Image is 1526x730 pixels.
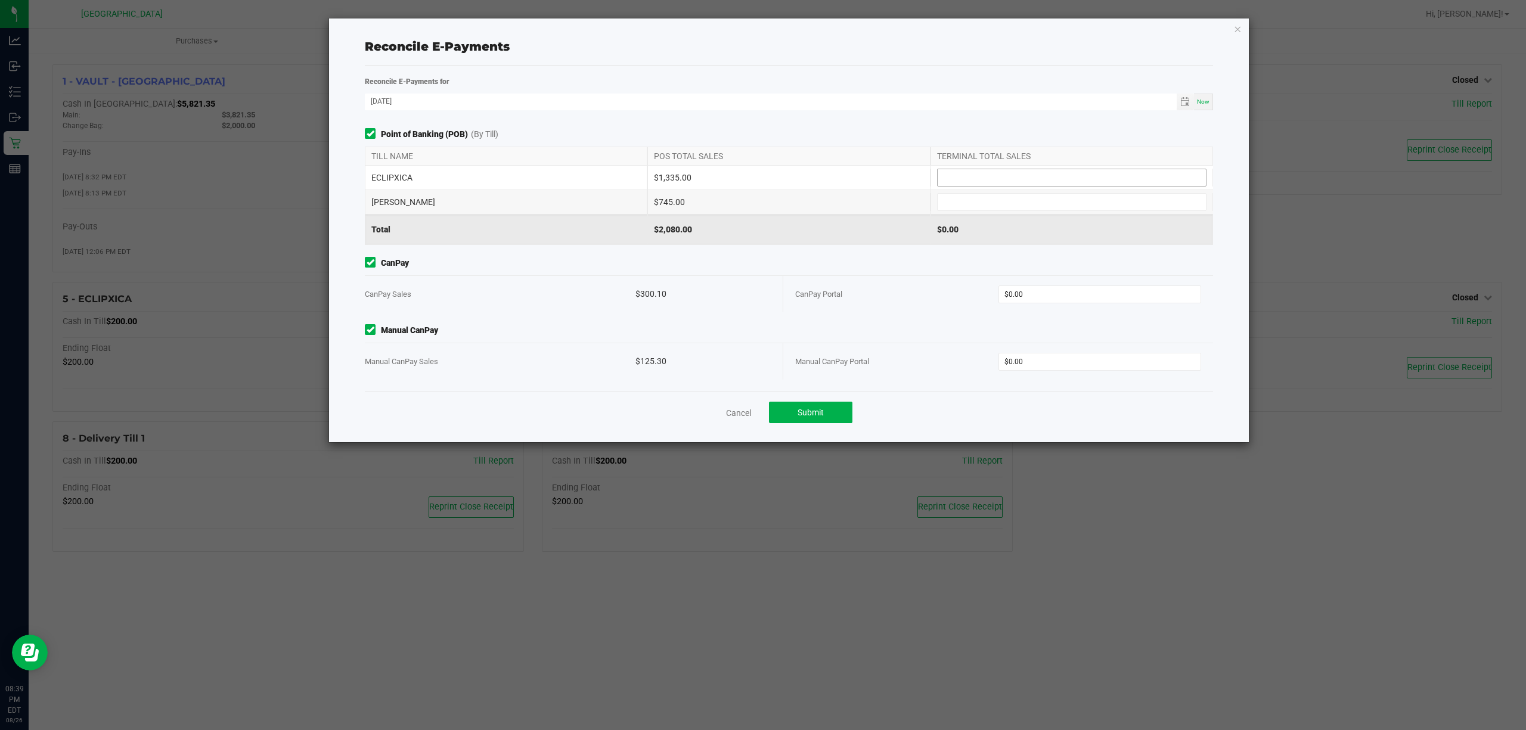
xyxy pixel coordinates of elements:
[726,407,751,419] a: Cancel
[365,190,647,214] div: [PERSON_NAME]
[795,357,869,366] span: Manual CanPay Portal
[365,147,647,165] div: TILL NAME
[931,147,1213,165] div: TERMINAL TOTAL SALES
[795,290,842,299] span: CanPay Portal
[647,147,930,165] div: POS TOTAL SALES
[1197,98,1209,105] span: Now
[1177,94,1194,110] span: Toggle calendar
[365,77,449,86] strong: Reconcile E-Payments for
[769,402,852,423] button: Submit
[931,215,1213,244] div: $0.00
[381,257,409,269] strong: CanPay
[381,128,468,141] strong: Point of Banking (POB)
[365,94,1177,108] input: Date
[635,343,771,380] div: $125.30
[365,38,1213,55] div: Reconcile E-Payments
[365,215,647,244] div: Total
[381,324,438,337] strong: Manual CanPay
[365,257,381,269] form-toggle: Include in reconciliation
[365,290,411,299] span: CanPay Sales
[365,324,381,337] form-toggle: Include in reconciliation
[471,128,498,141] span: (By Till)
[647,190,930,214] div: $745.00
[635,276,771,312] div: $300.10
[365,166,647,190] div: ECLIPXICA
[12,635,48,670] iframe: Resource center
[647,215,930,244] div: $2,080.00
[365,128,381,141] form-toggle: Include in reconciliation
[798,408,824,417] span: Submit
[365,357,438,366] span: Manual CanPay Sales
[647,166,930,190] div: $1,335.00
